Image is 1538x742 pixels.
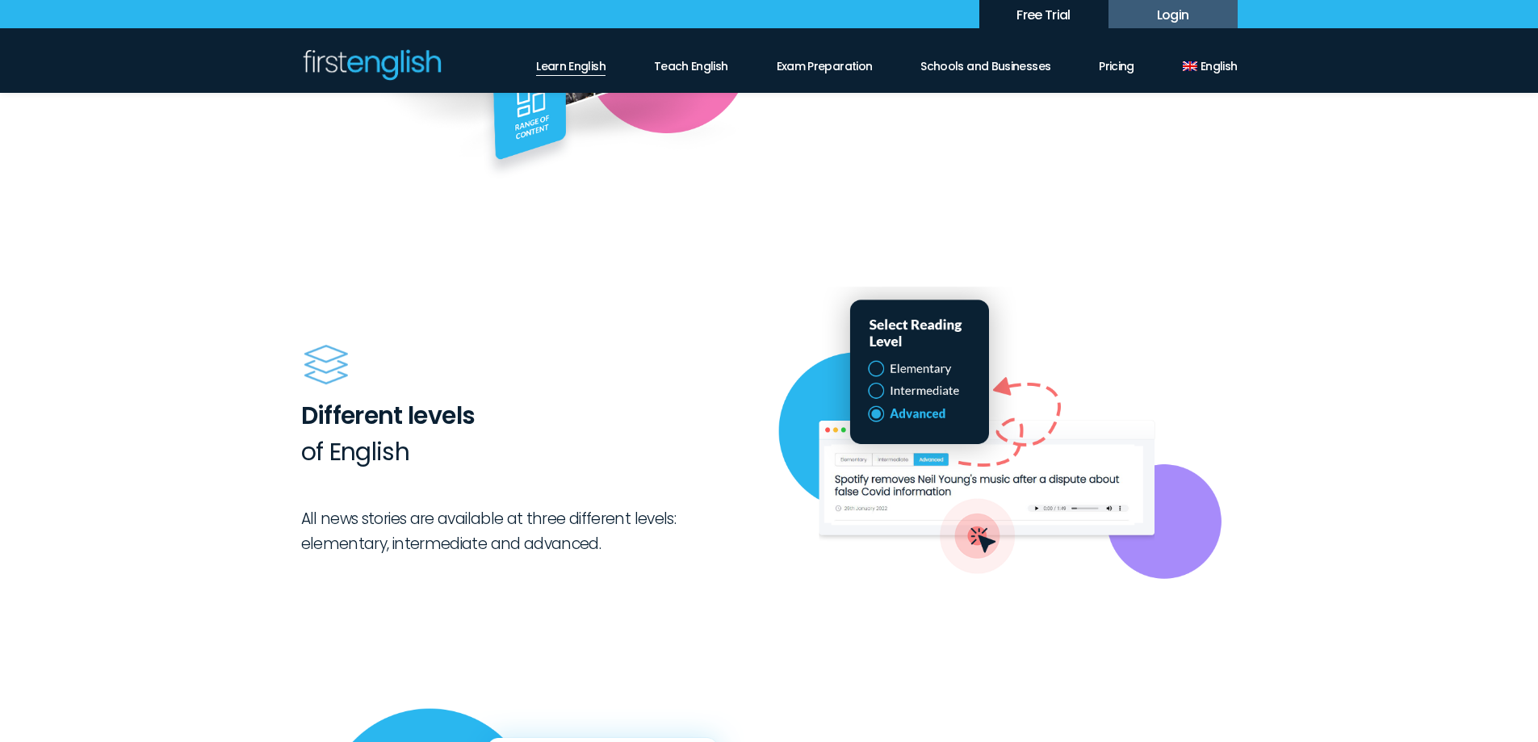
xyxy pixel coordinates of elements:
img: first-english-feature-icon-different-levels.png [297,335,354,392]
a: Schools and Businesses [920,48,1050,75]
a: Learn English [536,48,606,76]
span: of English [301,434,760,470]
p: All news stories are available at three different levels: elementary, intermediate and advanced. [301,506,760,556]
a: Teach English [654,48,728,75]
a: English [1183,48,1238,75]
h2: Different levels [301,397,760,470]
span: English [1201,59,1238,73]
a: Exam Preparation [777,48,873,75]
a: Pricing [1099,48,1134,75]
